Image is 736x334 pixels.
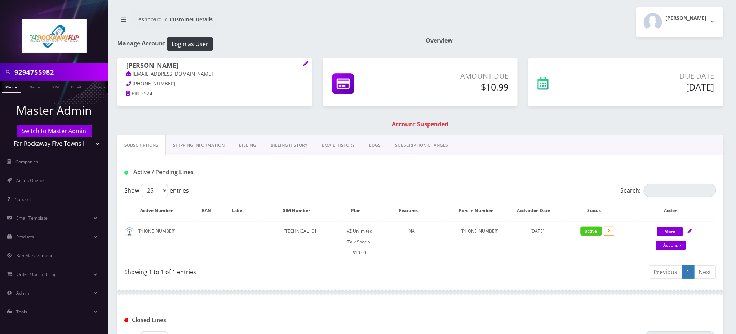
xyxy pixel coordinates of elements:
[124,169,314,176] h1: Active / Pending Lines
[563,200,633,221] th: Status: activate to sort column ascending
[410,82,509,92] h5: $10.99
[90,81,114,92] a: Company
[124,184,189,197] label: Show entries
[16,234,34,240] span: Products
[258,200,342,221] th: SIM Number: activate to sort column ascending
[232,135,263,156] a: Billing
[694,265,716,279] a: Next
[124,317,314,324] h1: Closed Lines
[16,215,48,221] span: Email Template
[666,15,707,21] h2: [PERSON_NAME]
[512,200,562,221] th: Activation Date: activate to sort column ascending
[600,82,714,92] h5: [DATE]
[530,228,544,234] span: [DATE]
[124,265,415,276] div: Showing 1 to 1 of 1 entries
[343,222,376,262] td: VZ Unlimited Talk Special $10.99
[162,16,213,23] li: Customer Details
[125,200,195,221] th: Active Number: activate to sort column ascending
[16,290,29,296] span: Admin
[16,252,52,259] span: Ban Management
[263,135,315,156] a: Billing History
[135,16,162,23] a: Dashboard
[126,71,213,78] a: [EMAIL_ADDRESS][DOMAIN_NAME]
[133,80,176,87] span: [PHONE_NUMBER]
[343,200,376,221] th: Plan: activate to sort column ascending
[426,37,723,44] h1: Overview
[377,200,447,221] th: Features: activate to sort column ascending
[22,19,87,53] img: Far Rockaway Five Towns Flip
[117,12,415,32] nav: breadcrumb
[117,37,415,51] h1: Manage Account
[258,222,342,262] td: [TECHNICAL_ID]
[448,222,511,262] td: [PHONE_NUMBER]
[315,135,362,156] a: EMAIL HISTORY
[600,71,714,82] p: Due Date
[167,37,213,51] button: Login as User
[225,200,257,221] th: Label: activate to sort column ascending
[126,90,141,97] a: PIN:
[196,200,224,221] th: BAN: activate to sort column ascending
[621,184,716,197] label: Search:
[49,81,62,92] a: SIM
[656,241,686,250] a: Actions
[26,81,44,92] a: Name
[124,171,128,175] img: Active / Pending Lines
[15,196,31,202] span: Support
[657,227,683,236] button: More
[388,135,455,156] a: SUBSCRIPTION CHANGES
[2,81,21,93] a: Phone
[603,227,615,236] span: P
[581,227,602,236] span: active
[410,71,509,82] p: Amount Due
[17,271,57,277] span: Order / Cart / Billing
[16,309,27,315] span: Tools
[125,227,134,236] img: default.png
[649,265,682,279] a: Previous
[16,159,39,165] span: Companies
[636,7,723,37] button: [PERSON_NAME]
[67,81,85,92] a: Email
[141,184,168,197] select: Showentries
[634,200,715,221] th: Action: activate to sort column ascending
[126,62,303,70] h1: [PERSON_NAME]
[141,90,152,97] span: 3524
[682,265,695,279] a: 1
[644,184,716,197] input: Search:
[119,121,722,128] h1: Account Suspended
[125,222,195,262] td: [PHONE_NUMBER]
[377,222,447,262] td: NA
[14,65,106,79] input: Search in Company
[124,318,128,322] img: Closed Lines
[117,135,166,156] a: Subscriptions
[448,200,511,221] th: Port-In Number: activate to sort column ascending
[362,135,388,156] a: LOGS
[165,39,213,47] a: Login as User
[17,125,92,137] a: Switch to Master Admin
[16,177,45,184] span: Action Queues
[166,135,232,156] a: Shipping Information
